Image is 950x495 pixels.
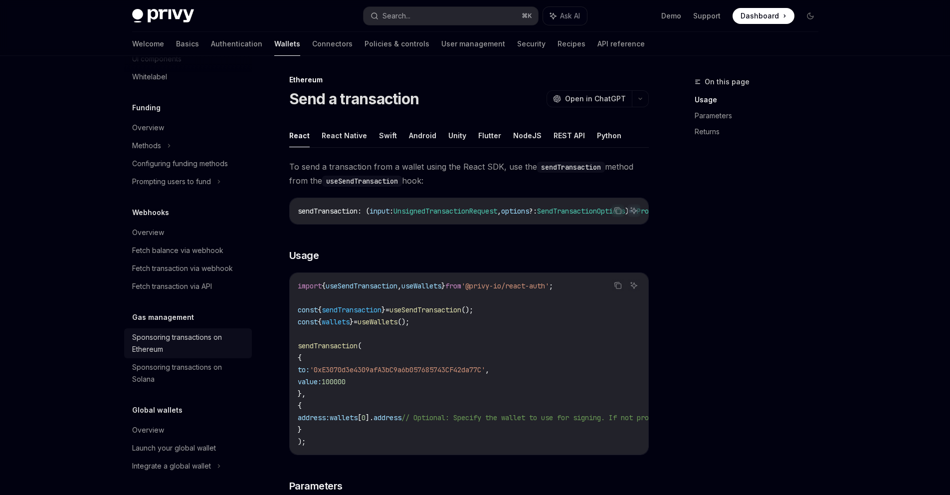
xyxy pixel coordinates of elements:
div: Fetch transaction via webhook [132,262,233,274]
span: } [298,425,302,434]
a: Fetch balance via webhook [124,242,252,259]
span: SendTransactionOptions [537,207,625,216]
span: , [497,207,501,216]
span: from [445,281,461,290]
span: { [318,305,322,314]
a: Connectors [312,32,353,56]
span: import [298,281,322,290]
a: Support [693,11,721,21]
h5: Funding [132,102,161,114]
span: wallets [330,413,358,422]
span: (); [397,317,409,326]
a: Parameters [695,108,826,124]
span: const [298,317,318,326]
button: Android [409,124,436,147]
span: ?: [529,207,537,216]
a: Fetch transaction via webhook [124,259,252,277]
button: React Native [322,124,367,147]
span: , [485,365,489,374]
span: Dashboard [741,11,779,21]
span: value: [298,377,322,386]
button: Unity [448,124,466,147]
span: ); [298,437,306,446]
button: Copy the contents from the code block [611,279,624,292]
h5: Gas management [132,311,194,323]
button: Flutter [478,124,501,147]
button: Swift [379,124,397,147]
span: { [318,317,322,326]
div: Methods [132,140,161,152]
span: Parameters [289,479,343,493]
div: Overview [132,122,164,134]
a: Overview [124,421,252,439]
span: useSendTransaction [389,305,461,314]
code: sendTransaction [537,162,605,173]
button: React [289,124,310,147]
div: Sponsoring transactions on Ethereum [132,331,246,355]
span: To send a transaction from a wallet using the React SDK, use the method from the hook: [289,160,649,188]
span: }, [298,389,306,398]
img: dark logo [132,9,194,23]
a: Security [517,32,546,56]
button: Ask AI [627,279,640,292]
span: , [397,281,401,290]
div: Overview [132,227,164,239]
a: User management [441,32,505,56]
span: Ask AI [560,11,580,21]
span: ) [625,207,629,216]
span: // Optional: Specify the wallet to use for signing. If not provided, the first wallet will be used. [401,413,796,422]
span: useWallets [401,281,441,290]
span: On this page [705,76,750,88]
span: { [298,401,302,410]
button: Toggle dark mode [802,8,818,24]
a: Sponsoring transactions on Ethereum [124,328,252,358]
button: NodeJS [513,124,542,147]
span: } [381,305,385,314]
span: '@privy-io/react-auth' [461,281,549,290]
span: Usage [289,248,319,262]
h5: Webhooks [132,207,169,219]
span: 100000 [322,377,346,386]
button: Open in ChatGPT [547,90,632,107]
a: Overview [124,119,252,137]
code: useSendTransaction [322,176,402,187]
span: : ( [358,207,370,216]
span: { [298,353,302,362]
span: sendTransaction [298,207,358,216]
div: Configuring funding methods [132,158,228,170]
div: Fetch transaction via API [132,280,212,292]
span: input [370,207,389,216]
a: Welcome [132,32,164,56]
span: ; [549,281,553,290]
div: Integrate a global wallet [132,460,211,472]
span: [ [358,413,362,422]
a: Basics [176,32,199,56]
a: Wallets [274,32,300,56]
a: Policies & controls [365,32,429,56]
a: Whitelabel [124,68,252,86]
span: ]. [366,413,374,422]
a: API reference [597,32,645,56]
a: Configuring funding methods [124,155,252,173]
span: Open in ChatGPT [565,94,626,104]
div: Search... [382,10,410,22]
div: Prompting users to fund [132,176,211,188]
span: } [441,281,445,290]
a: Authentication [211,32,262,56]
span: options [501,207,529,216]
span: sendTransaction [322,305,381,314]
span: (); [461,305,473,314]
a: Usage [695,92,826,108]
a: Fetch transaction via API [124,277,252,295]
span: UnsignedTransactionRequest [393,207,497,216]
span: } [350,317,354,326]
a: Returns [695,124,826,140]
span: useSendTransaction [326,281,397,290]
span: 0 [362,413,366,422]
span: const [298,305,318,314]
span: address: [298,413,330,422]
span: = [354,317,358,326]
button: Copy the contents from the code block [611,204,624,217]
button: Ask AI [543,7,587,25]
a: Overview [124,224,252,242]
